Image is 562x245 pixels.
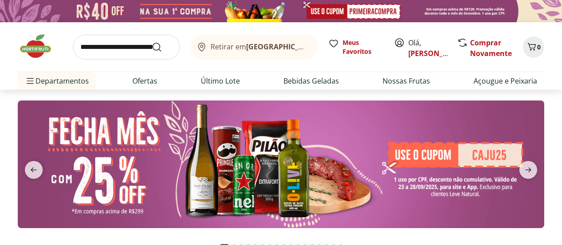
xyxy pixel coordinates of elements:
[132,76,157,86] a: Ofertas
[383,76,430,86] a: Nossas Frutas
[537,43,541,51] span: 0
[408,37,448,59] span: Olá,
[283,76,339,86] a: Bebidas Geladas
[523,36,544,58] button: Carrinho
[18,33,62,60] img: Hortifruti
[25,70,36,92] button: Menu
[151,42,173,52] button: Submit Search
[512,161,544,179] button: next
[73,35,180,60] input: search
[328,38,383,56] a: Meus Favoritos
[211,43,309,51] span: Retirar em
[18,161,50,179] button: previous
[246,42,396,52] b: [GEOGRAPHIC_DATA]/[GEOGRAPHIC_DATA]
[343,38,383,56] span: Meus Favoritos
[470,38,512,58] a: Comprar Novamente
[25,70,89,92] span: Departamentos
[201,76,240,86] a: Último Lote
[18,100,544,228] img: banana
[408,48,466,58] a: [PERSON_NAME]
[191,35,318,60] button: Retirar em[GEOGRAPHIC_DATA]/[GEOGRAPHIC_DATA]
[474,76,537,86] a: Açougue e Peixaria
